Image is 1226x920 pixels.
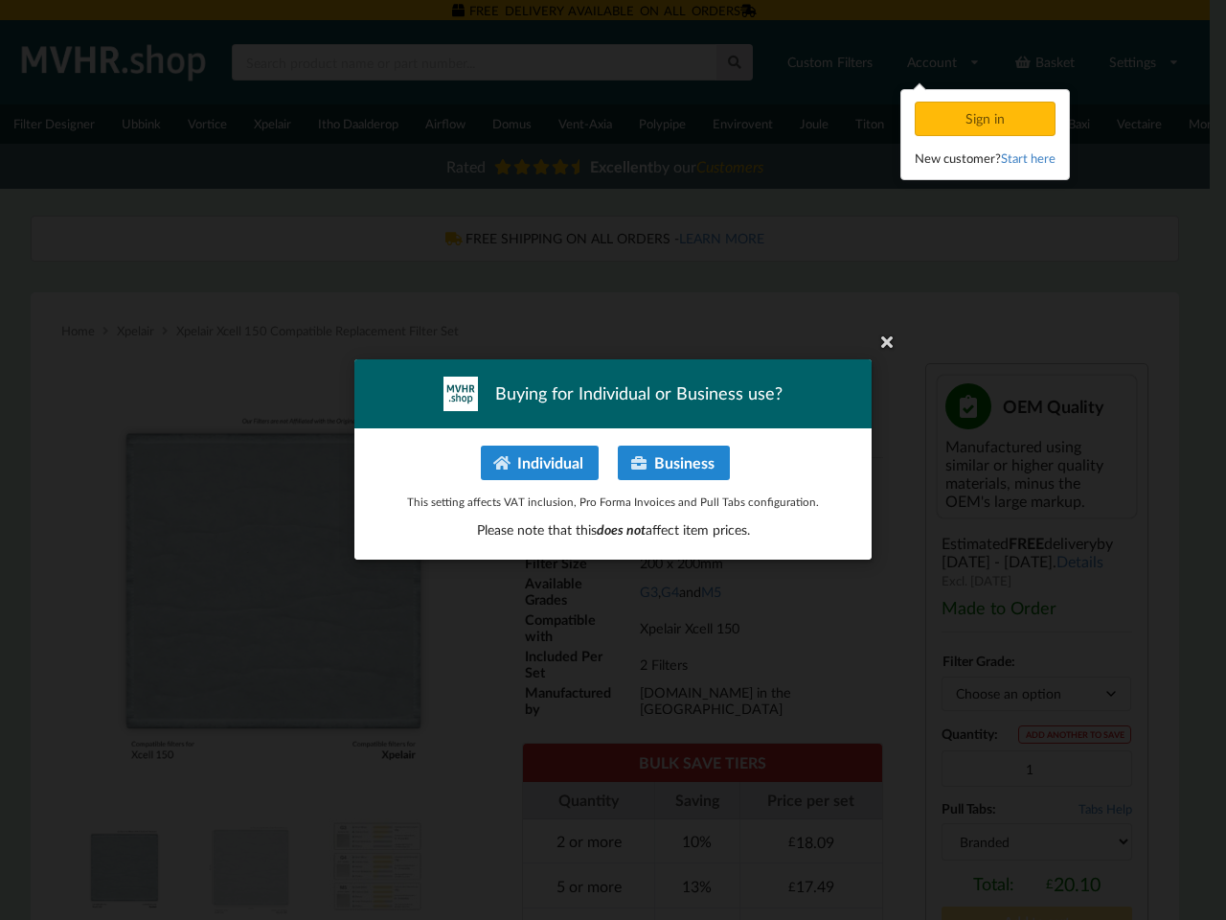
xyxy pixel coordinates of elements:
div: New customer? [915,149,1056,168]
img: mvhr-inverted.png [443,377,478,411]
p: Please note that this affect item prices. [375,521,851,540]
a: Sign in [915,110,1059,126]
span: Buying for Individual or Business use? [495,382,783,406]
div: Sign in [915,102,1056,136]
a: Start here [1001,150,1056,166]
p: This setting affects VAT inclusion, Pro Forma Invoices and Pull Tabs configuration. [375,494,851,510]
button: Business [618,446,730,480]
span: does not [597,522,646,539]
button: Individual [481,446,599,480]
